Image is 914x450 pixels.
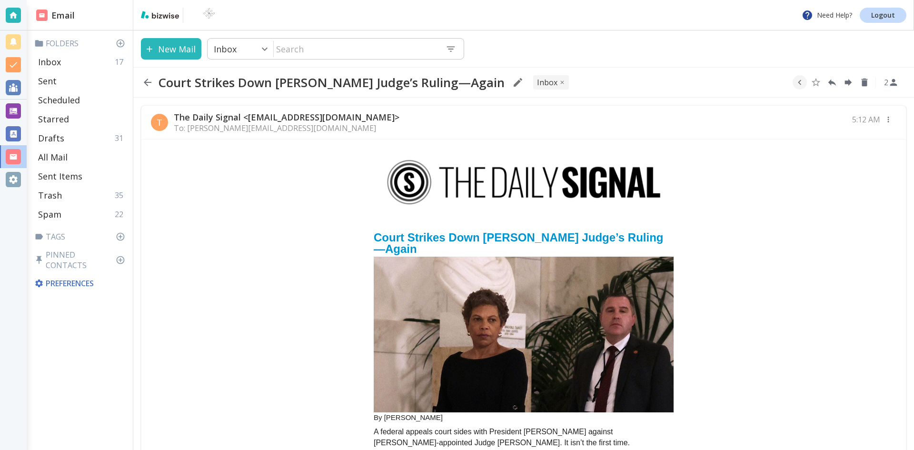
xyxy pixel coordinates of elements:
div: Trash35 [34,186,129,205]
p: Inbox [214,43,237,55]
p: Starred [38,113,69,125]
p: Pinned Contacts [34,250,129,270]
div: Sent [34,71,129,90]
p: Folders [34,38,129,49]
div: Drafts31 [34,129,129,148]
div: Sent Items [34,167,129,186]
img: BioTech International [187,8,231,23]
p: Drafts [38,132,64,144]
button: New Mail [141,38,201,60]
p: Need Help? [802,10,852,21]
button: Delete [857,75,872,90]
div: TThe Daily Signal <[EMAIL_ADDRESS][DOMAIN_NAME]>To: [PERSON_NAME][EMAIL_ADDRESS][DOMAIN_NAME]5:12 AM [141,106,906,140]
p: All Mail [38,151,68,163]
img: bizwise [141,11,179,19]
h2: Court Strikes Down [PERSON_NAME] Judge’s Ruling—Again [158,75,505,90]
p: 31 [115,133,127,143]
div: Starred [34,110,129,129]
a: Logout [860,8,906,23]
p: INBOX [537,77,557,88]
p: T [157,117,162,128]
p: Sent [38,75,57,87]
p: Inbox [38,56,61,68]
div: Preferences [32,274,129,292]
p: The Daily Signal <[EMAIL_ADDRESS][DOMAIN_NAME]> [174,111,399,123]
p: 35 [115,190,127,200]
p: 5:12 AM [852,114,880,125]
p: Trash [38,190,62,201]
div: Scheduled [34,90,129,110]
p: Logout [871,12,895,19]
div: Inbox17 [34,52,129,71]
p: To: [PERSON_NAME][EMAIL_ADDRESS][DOMAIN_NAME] [174,123,399,133]
div: All Mail [34,148,129,167]
p: Spam [38,209,61,220]
p: 17 [115,57,127,67]
p: Sent Items [38,170,82,182]
h2: Email [36,9,75,22]
p: Scheduled [38,94,80,106]
button: Reply [825,75,839,90]
button: See Participants [880,71,903,94]
p: 2 [884,77,888,88]
p: Tags [34,231,129,242]
div: Spam22 [34,205,129,224]
p: 22 [115,209,127,220]
img: DashboardSidebarEmail.svg [36,10,48,21]
input: Search [274,39,438,59]
p: Preferences [34,278,127,289]
button: Forward [841,75,855,90]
